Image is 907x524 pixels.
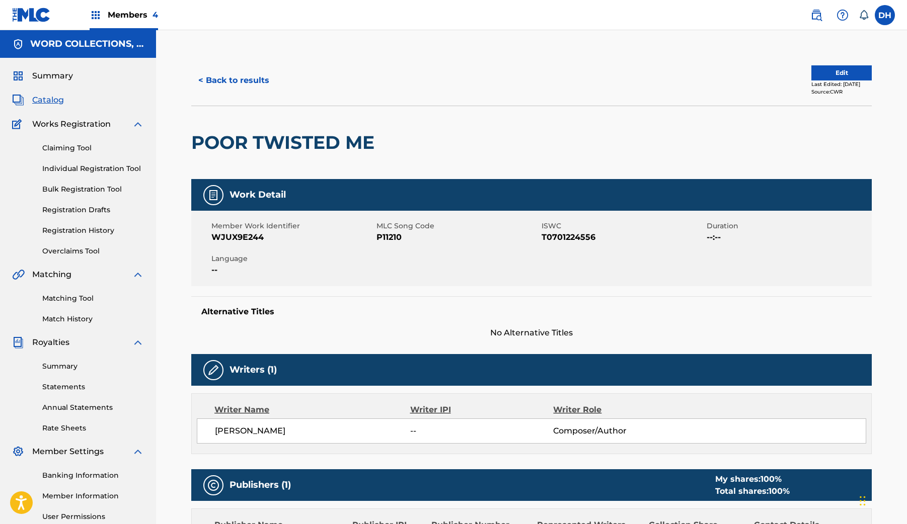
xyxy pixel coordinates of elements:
span: Catalog [32,94,64,106]
h5: Work Detail [230,189,286,201]
img: Summary [12,70,24,82]
span: T0701224556 [542,231,704,243]
div: User Menu [875,5,895,25]
span: 100 % [761,474,782,484]
div: Total shares: [715,485,790,497]
h5: Writers (1) [230,364,277,376]
span: 100 % [769,486,790,496]
div: Help [833,5,853,25]
iframe: Chat Widget [857,476,907,524]
span: Member Work Identifier [211,221,374,231]
a: Member Information [42,491,144,501]
span: Summary [32,70,73,82]
a: Rate Sheets [42,423,144,433]
img: MLC Logo [12,8,51,22]
span: --:-- [707,231,869,243]
img: expand [132,336,144,348]
div: Writer Role [553,404,684,416]
button: Edit [811,65,872,80]
img: Matching [12,269,25,281]
a: Bulk Registration Tool [42,184,144,195]
span: Composer/Author [553,425,684,437]
span: Language [211,253,374,264]
span: Matching [32,269,71,281]
a: CatalogCatalog [12,94,64,106]
img: help [837,9,849,21]
a: Registration Drafts [42,205,144,215]
div: My shares: [715,473,790,485]
img: Royalties [12,336,24,348]
img: expand [132,269,144,281]
span: ISWC [542,221,704,231]
h5: WORD COLLECTIONS, INC. [30,38,144,50]
span: 4 [153,10,158,20]
img: Work Detail [207,189,219,201]
div: Source: CWR [811,88,872,96]
span: Member Settings [32,446,104,458]
div: Drag [860,486,866,516]
a: Claiming Tool [42,143,144,153]
span: P11210 [376,231,539,243]
a: Matching Tool [42,293,144,304]
div: Writer Name [214,404,410,416]
img: Publishers [207,479,219,491]
a: Registration History [42,225,144,236]
a: User Permissions [42,511,144,522]
img: Catalog [12,94,24,106]
span: Members [108,9,158,21]
a: Match History [42,314,144,324]
div: Writer IPI [410,404,554,416]
img: Accounts [12,38,24,50]
span: [PERSON_NAME] [215,425,410,437]
h5: Publishers (1) [230,479,291,491]
img: Top Rightsholders [90,9,102,21]
span: -- [410,425,553,437]
img: expand [132,118,144,130]
img: expand [132,446,144,458]
button: < Back to results [191,68,276,93]
a: Public Search [806,5,826,25]
a: Overclaims Tool [42,246,144,256]
span: Duration [707,221,869,231]
img: Writers [207,364,219,376]
a: Annual Statements [42,402,144,413]
span: Royalties [32,336,69,348]
a: Individual Registration Tool [42,163,144,174]
span: WJUX9E244 [211,231,374,243]
img: search [810,9,822,21]
div: Notifications [859,10,869,20]
span: MLC Song Code [376,221,539,231]
img: Member Settings [12,446,24,458]
img: Works Registration [12,118,25,130]
a: Statements [42,382,144,392]
span: Works Registration [32,118,111,130]
h5: Alternative Titles [201,307,862,317]
span: -- [211,264,374,276]
div: Last Edited: [DATE] [811,80,872,88]
a: Banking Information [42,470,144,481]
a: SummarySummary [12,70,73,82]
h2: POOR TWISTED ME [191,131,380,154]
span: No Alternative Titles [191,327,872,339]
iframe: Resource Center [879,348,907,436]
a: Summary [42,361,144,372]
